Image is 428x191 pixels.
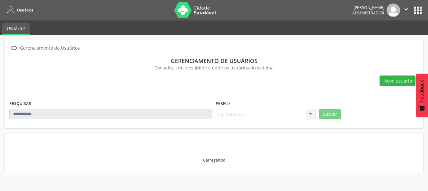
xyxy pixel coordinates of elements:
label: PESQUISAR [9,99,31,109]
i:  [403,6,410,13]
span: Usuários [17,7,33,13]
button: Novo usuário [380,76,415,86]
button:  [400,4,412,17]
span: Administrador [352,10,384,16]
a: Usuários [2,23,30,35]
div: Consulte, crie, desabilite e edite os usuários do sistema [14,64,414,71]
button: Buscar [319,109,341,120]
a:  Gerenciamento de Usuários [9,44,81,53]
div: Carregando [203,157,225,163]
button: Feedback - Mostrar pesquisa [416,74,428,117]
div: Gerenciamento de usuários [14,57,414,64]
button: apps [412,5,424,16]
label: Perfil [216,99,231,109]
div: [PERSON_NAME] [352,5,384,10]
a: Usuários [4,5,33,15]
img: img [387,4,400,17]
i:  [9,44,19,53]
div: Gerenciamento de Usuários [19,44,81,53]
span: Feedback [419,80,425,102]
span: Novo usuário [383,77,412,84]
